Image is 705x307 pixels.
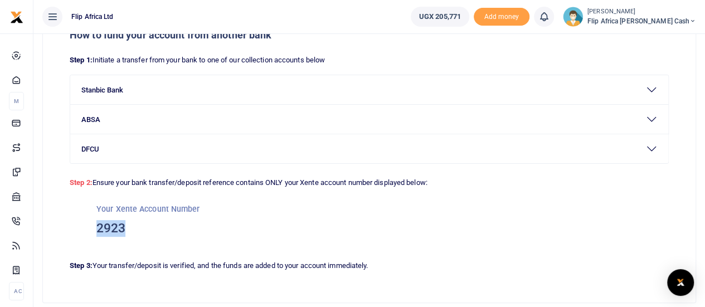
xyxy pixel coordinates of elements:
span: Add money [474,8,529,26]
li: Ac [9,282,24,300]
p: Initiate a transfer from your bank to one of our collection accounts below [70,55,669,66]
img: logo-small [10,11,23,24]
a: Add money [474,12,529,20]
p: Your transfer/deposit is verified, and the funds are added to your account immediately. [70,260,669,272]
h3: 2923 [96,220,642,237]
img: profile-user [563,7,583,27]
strong: Step 2: [70,178,93,187]
button: DFCU [70,134,668,163]
strong: Step 3: [70,261,93,270]
a: profile-user [PERSON_NAME] Flip Africa [PERSON_NAME] Cash [563,7,696,27]
h5: How to fund your account from another bank [70,29,669,41]
div: Open Intercom Messenger [667,269,694,296]
li: M [9,92,24,110]
a: UGX 205,771 [411,7,469,27]
li: Toup your wallet [474,8,529,26]
li: Wallet ballance [406,7,474,27]
span: Flip Africa [PERSON_NAME] Cash [587,16,696,26]
button: ABSA [70,105,668,134]
small: [PERSON_NAME] [587,7,696,17]
strong: Step 1: [70,56,93,64]
button: Stanbic Bank [70,75,668,104]
small: Your Xente Account Number [96,204,200,213]
p: Ensure your bank transfer/deposit reference contains ONLY your Xente account number displayed below: [70,173,669,189]
span: Flip Africa Ltd [67,12,118,22]
span: UGX 205,771 [419,11,461,22]
a: logo-small logo-large logo-large [10,12,23,21]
